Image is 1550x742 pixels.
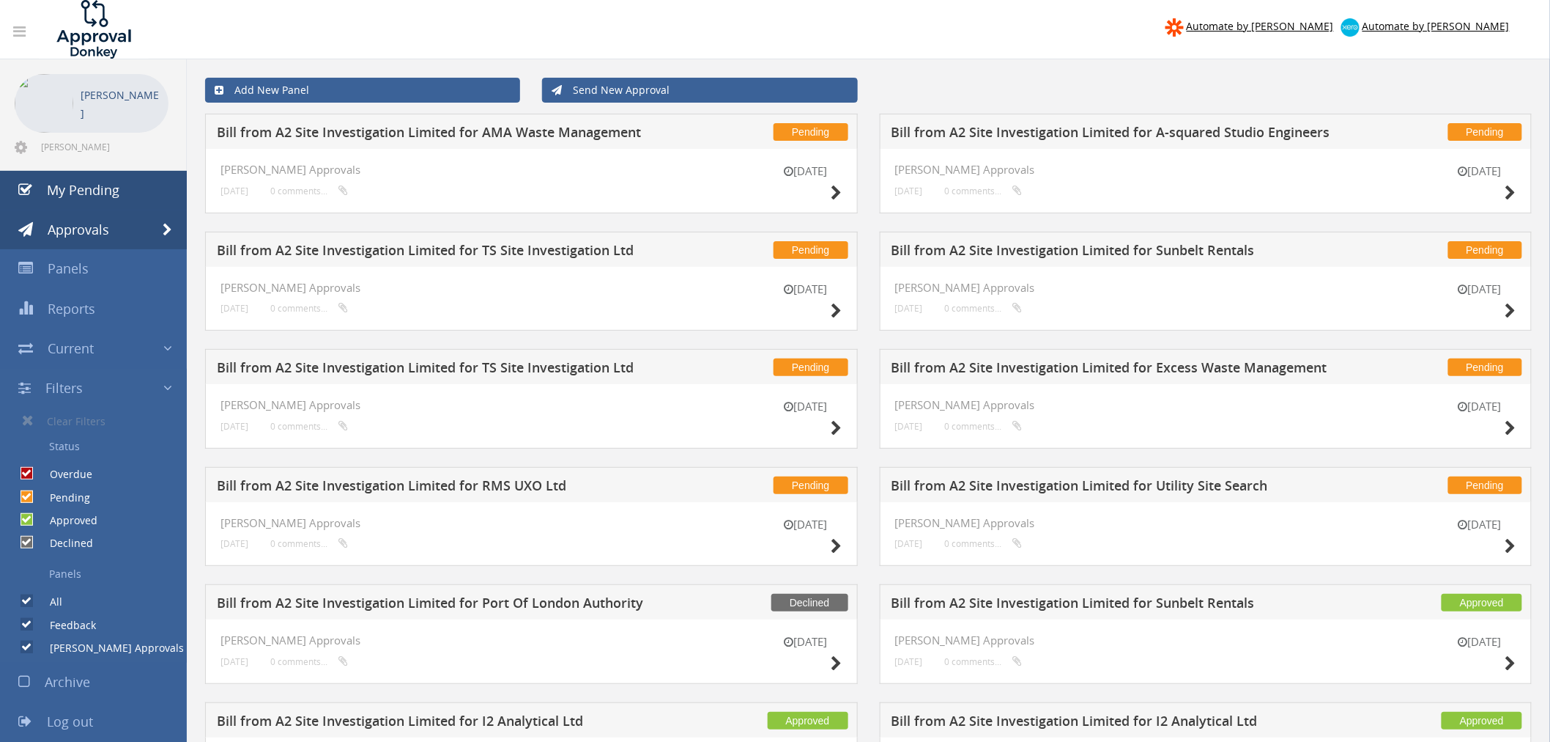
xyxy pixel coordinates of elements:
[41,141,166,153] span: [PERSON_NAME][EMAIL_ADDRESS][PERSON_NAME][DOMAIN_NAME]
[891,479,1332,497] h5: Bill from A2 Site Investigation Limited for Utility Site Search
[47,713,93,730] span: Log out
[891,125,1332,144] h5: Bill from A2 Site Investigation Limited for A-squared Studio Engineers
[895,517,1517,529] h4: [PERSON_NAME] Approvals
[35,491,90,505] label: Pending
[891,243,1332,262] h5: Bill from A2 Site Investigation Limited for Sunbelt Rentals
[774,359,848,376] span: Pending
[1442,712,1522,730] span: Approved
[1443,517,1516,532] small: [DATE]
[11,408,187,434] a: Clear Filters
[220,517,842,529] h4: [PERSON_NAME] Approvals
[217,479,657,497] h5: Bill from A2 Site Investigation Limited for RMS UXO Ltd
[542,78,857,103] a: Send New Approval
[769,517,842,532] small: [DATE]
[1448,123,1522,141] span: Pending
[1165,18,1184,37] img: zapier-logomark.png
[270,538,348,549] small: 0 comments...
[220,164,842,176] h4: [PERSON_NAME] Approvals
[895,538,923,549] small: [DATE]
[769,399,842,414] small: [DATE]
[217,361,657,379] h5: Bill from A2 Site Investigation Limited for TS Site Investigation Ltd
[270,303,348,314] small: 0 comments...
[891,714,1332,732] h5: Bill from A2 Site Investigation Limited for I2 Analytical Ltd
[774,477,848,494] span: Pending
[768,712,848,730] span: Approved
[220,399,842,411] h4: [PERSON_NAME] Approvals
[217,125,657,144] h5: Bill from A2 Site Investigation Limited for AMA Waste Management
[35,513,97,528] label: Approved
[217,596,657,614] h5: Bill from A2 Site Investigation Limited for Port Of London Authority
[1341,18,1360,37] img: xero-logo.png
[895,282,1517,294] h4: [PERSON_NAME] Approvals
[769,282,842,297] small: [DATE]
[1362,19,1510,33] span: Automate by [PERSON_NAME]
[48,300,95,317] span: Reports
[769,634,842,650] small: [DATE]
[945,538,1023,549] small: 0 comments...
[774,241,848,259] span: Pending
[48,260,89,277] span: Panels
[35,467,92,482] label: Overdue
[220,185,248,196] small: [DATE]
[945,303,1023,314] small: 0 comments...
[217,714,657,732] h5: Bill from A2 Site Investigation Limited for I2 Analytical Ltd
[45,379,83,397] span: Filters
[205,78,520,103] a: Add New Panel
[895,421,923,432] small: [DATE]
[220,656,248,667] small: [DATE]
[1443,164,1516,179] small: [DATE]
[1448,359,1522,376] span: Pending
[774,123,848,141] span: Pending
[220,421,248,432] small: [DATE]
[45,673,90,691] span: Archive
[35,618,96,633] label: Feedback
[220,303,248,314] small: [DATE]
[891,596,1332,614] h5: Bill from A2 Site Investigation Limited for Sunbelt Rentals
[35,641,184,655] label: [PERSON_NAME] Approvals
[48,339,94,357] span: Current
[1187,19,1334,33] span: Automate by [PERSON_NAME]
[895,303,923,314] small: [DATE]
[891,361,1332,379] h5: Bill from A2 Site Investigation Limited for Excess Waste Management
[35,536,93,551] label: Declined
[220,282,842,294] h4: [PERSON_NAME] Approvals
[895,185,923,196] small: [DATE]
[270,656,348,667] small: 0 comments...
[895,164,1517,176] h4: [PERSON_NAME] Approvals
[1443,399,1516,414] small: [DATE]
[945,656,1023,667] small: 0 comments...
[11,434,187,459] a: Status
[220,634,842,647] h4: [PERSON_NAME] Approvals
[35,595,62,609] label: All
[769,164,842,179] small: [DATE]
[220,538,248,549] small: [DATE]
[1448,241,1522,259] span: Pending
[1443,282,1516,297] small: [DATE]
[895,656,923,667] small: [DATE]
[1443,634,1516,650] small: [DATE]
[1448,477,1522,494] span: Pending
[945,185,1023,196] small: 0 comments...
[270,185,348,196] small: 0 comments...
[895,634,1517,647] h4: [PERSON_NAME] Approvals
[48,221,109,238] span: Approvals
[771,594,848,611] span: Declined
[270,421,348,432] small: 0 comments...
[895,399,1517,411] h4: [PERSON_NAME] Approvals
[217,243,657,262] h5: Bill from A2 Site Investigation Limited for TS Site Investigation Ltd
[945,421,1023,432] small: 0 comments...
[81,86,161,122] p: [PERSON_NAME]
[11,562,187,587] a: Panels
[47,181,119,199] span: My Pending
[1442,594,1522,611] span: Approved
